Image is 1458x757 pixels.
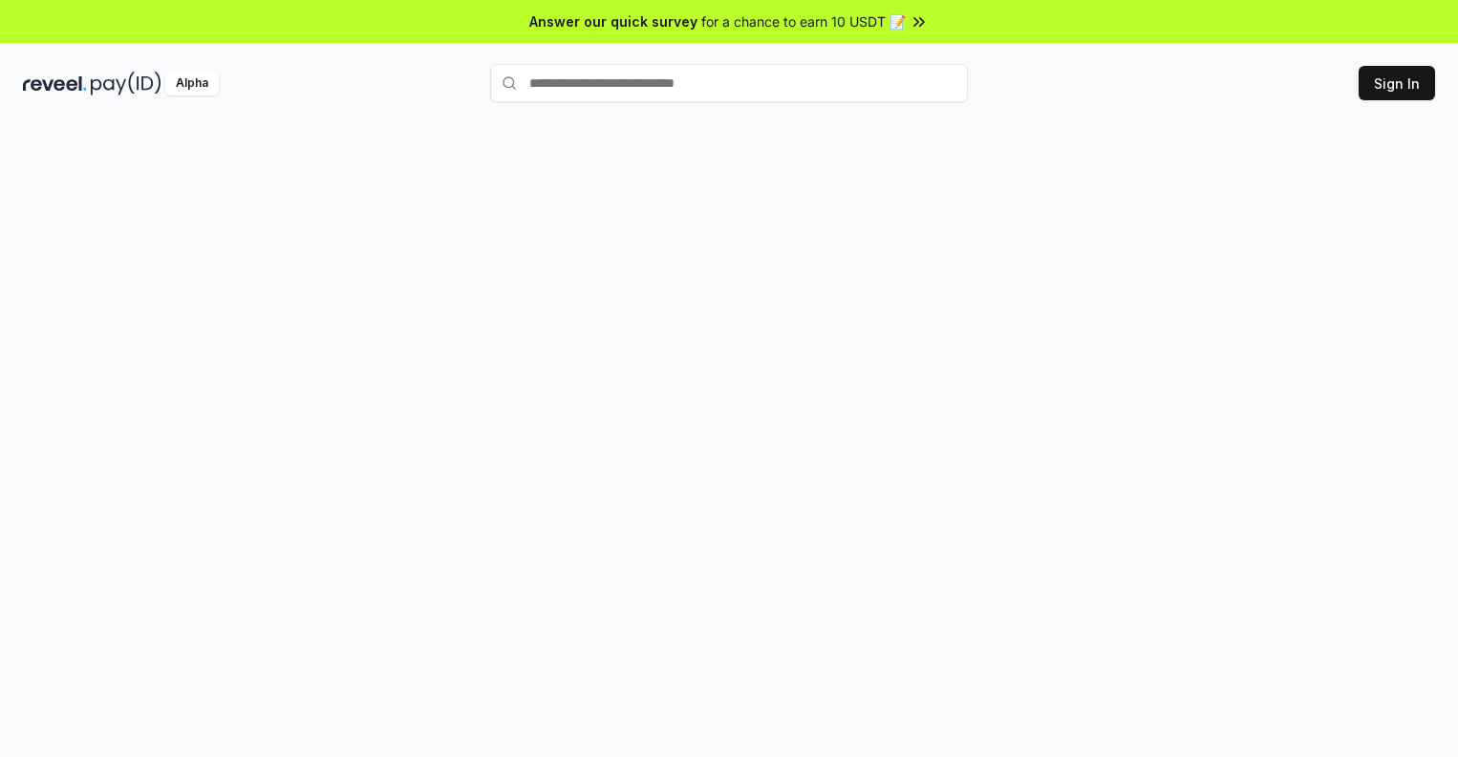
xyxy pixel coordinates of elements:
[529,11,697,32] span: Answer our quick survey
[91,72,161,95] img: pay_id
[165,72,219,95] div: Alpha
[23,72,87,95] img: reveel_dark
[701,11,906,32] span: for a chance to earn 10 USDT 📝
[1359,66,1435,100] button: Sign In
